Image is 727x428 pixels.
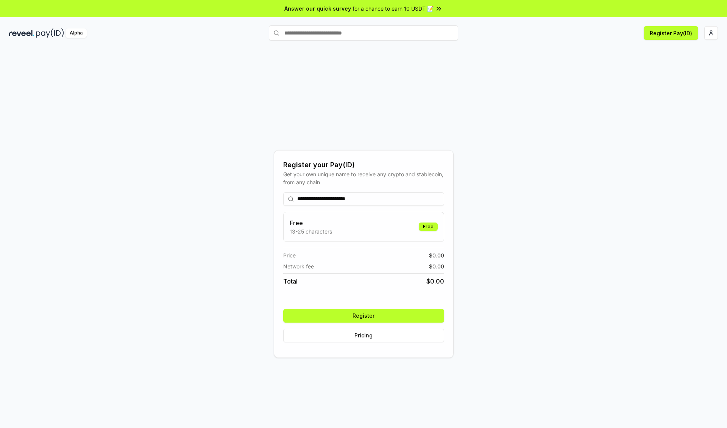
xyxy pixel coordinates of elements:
[36,28,64,38] img: pay_id
[9,28,34,38] img: reveel_dark
[290,218,332,227] h3: Free
[284,5,351,13] span: Answer our quick survey
[283,309,444,323] button: Register
[429,262,444,270] span: $ 0.00
[283,329,444,342] button: Pricing
[283,160,444,170] div: Register your Pay(ID)
[426,277,444,286] span: $ 0.00
[429,251,444,259] span: $ 0.00
[290,227,332,235] p: 13-25 characters
[283,251,296,259] span: Price
[66,28,87,38] div: Alpha
[419,223,438,231] div: Free
[283,262,314,270] span: Network fee
[283,170,444,186] div: Get your own unique name to receive any crypto and stablecoin, from any chain
[644,26,698,40] button: Register Pay(ID)
[283,277,298,286] span: Total
[353,5,434,13] span: for a chance to earn 10 USDT 📝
